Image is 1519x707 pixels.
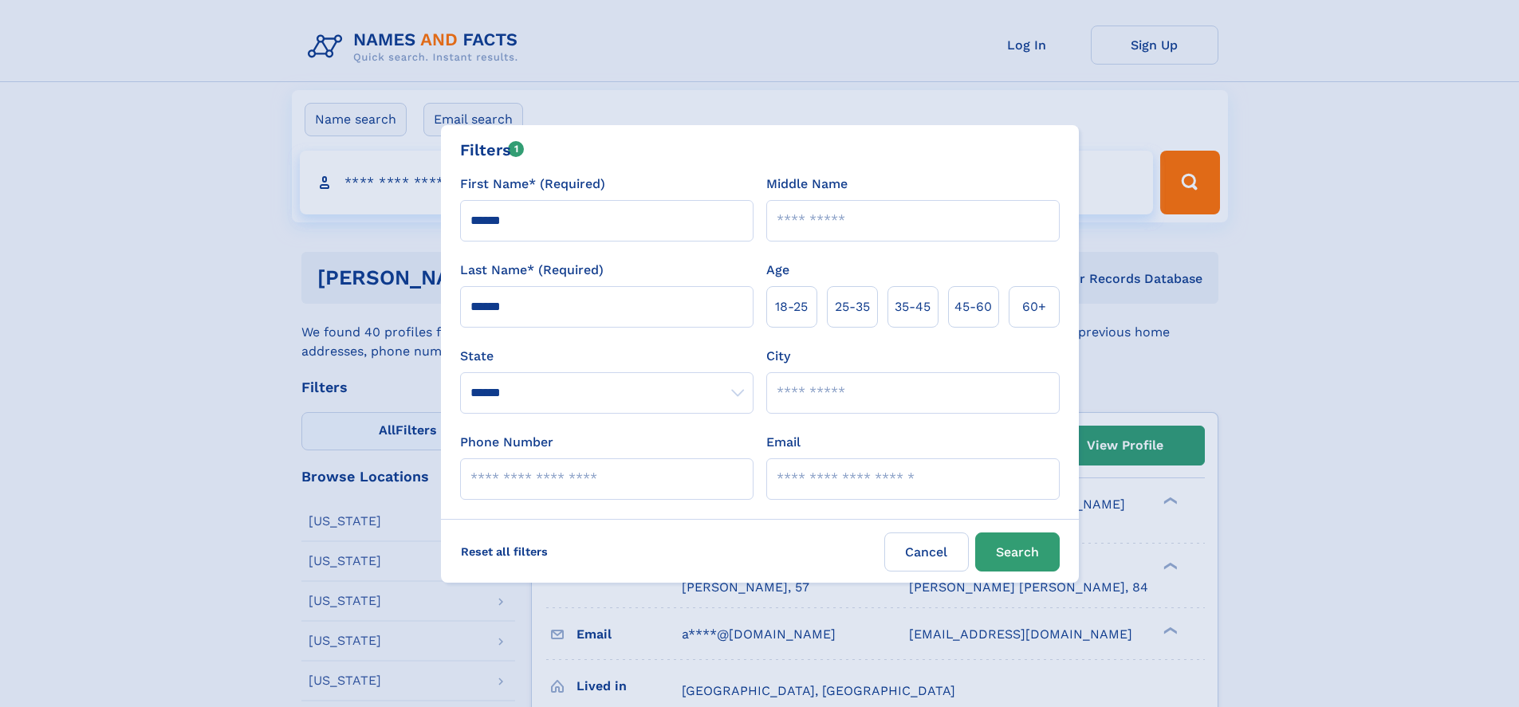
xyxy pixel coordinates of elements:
label: Phone Number [460,433,553,452]
label: Email [766,433,801,452]
button: Search [975,532,1060,571]
label: Last Name* (Required) [460,261,604,280]
span: 35‑45 [895,297,931,316]
span: 18‑25 [775,297,808,316]
label: Middle Name [766,175,848,194]
label: State [460,347,754,366]
label: Age [766,261,789,280]
span: 60+ [1022,297,1046,316]
span: 25‑35 [835,297,870,316]
div: Filters [460,138,525,162]
label: Cancel [884,532,969,571]
label: City [766,347,790,366]
label: Reset all filters [451,532,558,571]
label: First Name* (Required) [460,175,605,194]
span: 45‑60 [954,297,992,316]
